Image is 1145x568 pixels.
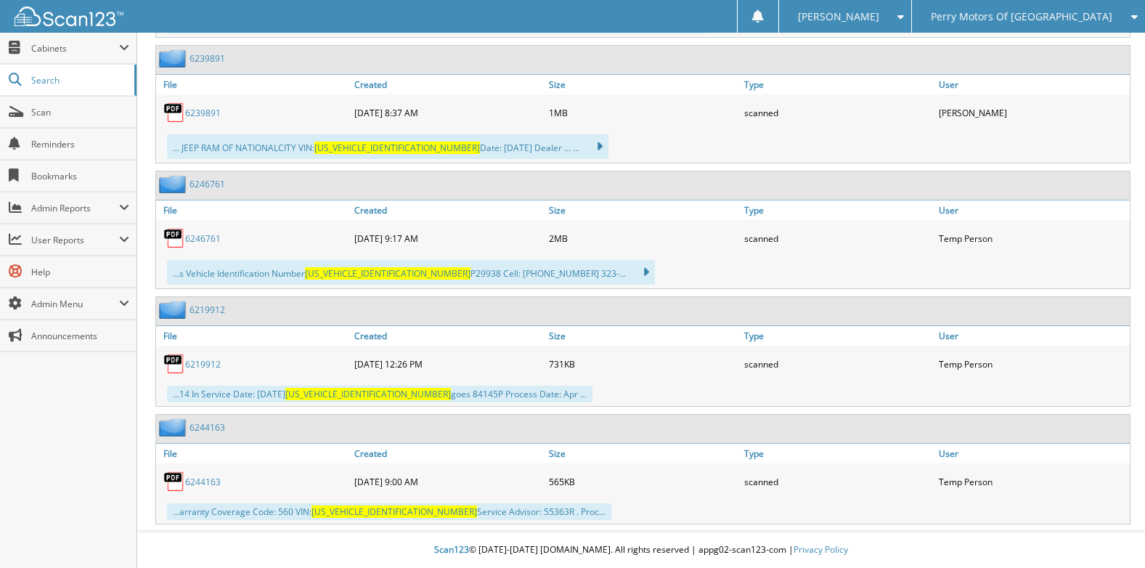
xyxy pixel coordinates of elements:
[741,444,935,463] a: Type
[159,301,190,319] img: folder2.png
[31,74,127,86] span: Search
[167,134,608,159] div: ... JEEP RAM OF NATIONALCITY VIN: Date: [DATE] Dealer ... ...
[741,224,935,253] div: scanned
[305,267,470,280] span: [US_VEHICLE_IDENTIFICATION_NUMBER]
[351,224,545,253] div: [DATE] 9:17 AM
[31,138,129,150] span: Reminders
[167,260,655,285] div: ...s Vehicle Identification Number P29938 Cell: [PHONE_NUMBER] 323-...
[935,75,1130,94] a: User
[185,232,221,245] a: 6246761
[137,532,1145,568] div: © [DATE]-[DATE] [DOMAIN_NAME]. All rights reserved | appg02-scan123-com |
[798,12,879,21] span: [PERSON_NAME]
[741,75,935,94] a: Type
[935,200,1130,220] a: User
[31,298,119,310] span: Admin Menu
[545,200,740,220] a: Size
[931,12,1112,21] span: Perry Motors Of [GEOGRAPHIC_DATA]
[351,467,545,496] div: [DATE] 9:00 AM
[159,49,190,68] img: folder2.png
[190,304,225,316] a: 6219912
[190,178,225,190] a: 6246761
[935,349,1130,378] div: Temp Person
[935,98,1130,127] div: [PERSON_NAME]
[545,224,740,253] div: 2MB
[163,102,185,123] img: PDF.png
[31,42,119,54] span: Cabinets
[31,170,129,182] span: Bookmarks
[156,75,351,94] a: File
[935,444,1130,463] a: User
[545,349,740,378] div: 731KB
[156,326,351,346] a: File
[351,98,545,127] div: [DATE] 8:37 AM
[351,444,545,463] a: Created
[31,202,119,214] span: Admin Reports
[156,444,351,463] a: File
[545,326,740,346] a: Size
[545,75,740,94] a: Size
[741,349,935,378] div: scanned
[156,200,351,220] a: File
[935,326,1130,346] a: User
[31,266,129,278] span: Help
[31,234,119,246] span: User Reports
[545,98,740,127] div: 1MB
[794,543,848,556] a: Privacy Policy
[185,358,221,370] a: 6219912
[15,7,123,26] img: scan123-logo-white.svg
[311,506,477,518] span: [US_VEHICLE_IDENTIFICATION_NUMBER]
[741,326,935,346] a: Type
[935,224,1130,253] div: Temp Person
[351,200,545,220] a: Created
[167,503,611,520] div: ...arranty Coverage Code: 560 VIN: Service Advisor: 55363R . Proc...
[935,467,1130,496] div: Temp Person
[351,326,545,346] a: Created
[545,467,740,496] div: 565KB
[163,471,185,492] img: PDF.png
[545,444,740,463] a: Size
[314,142,480,154] span: [US_VEHICLE_IDENTIFICATION_NUMBER]
[163,353,185,375] img: PDF.png
[185,107,221,119] a: 6239891
[159,175,190,193] img: folder2.png
[31,106,129,118] span: Scan
[190,52,225,65] a: 6239891
[351,75,545,94] a: Created
[190,421,225,434] a: 6244163
[163,227,185,249] img: PDF.png
[185,476,221,488] a: 6244163
[351,349,545,378] div: [DATE] 12:26 PM
[741,467,935,496] div: scanned
[1072,498,1145,568] iframe: Chat Widget
[167,386,592,402] div: ...14 In Service Date: [DATE] goes 84145P Process Date: Apr ...
[741,200,935,220] a: Type
[31,330,129,342] span: Announcements
[741,98,935,127] div: scanned
[434,543,469,556] span: Scan123
[285,388,451,400] span: [US_VEHICLE_IDENTIFICATION_NUMBER]
[159,418,190,437] img: folder2.png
